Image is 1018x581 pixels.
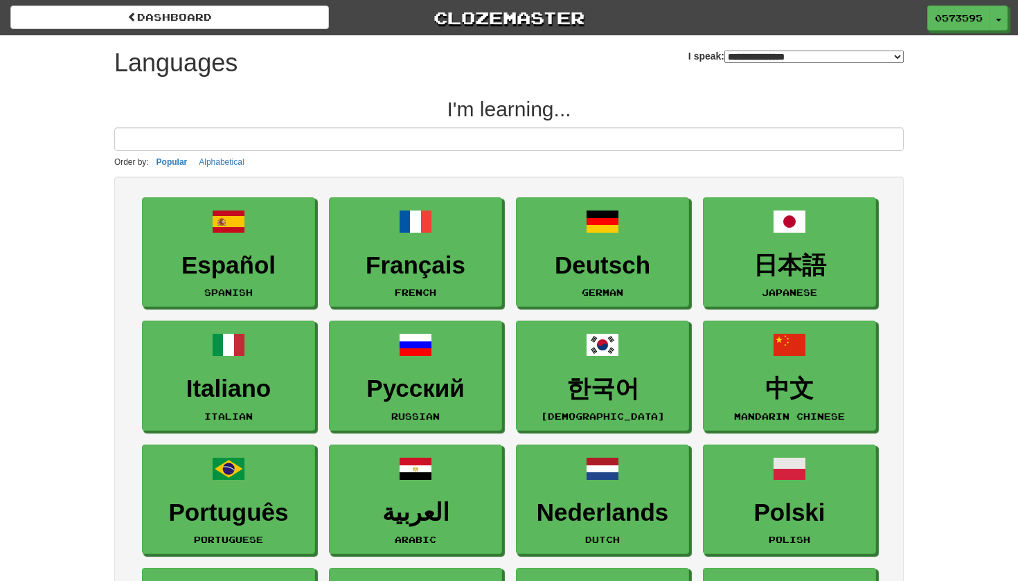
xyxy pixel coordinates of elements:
[711,375,868,402] h3: 中文
[329,445,502,555] a: العربيةArabic
[150,252,307,279] h3: Español
[724,51,904,63] select: I speak:
[337,375,494,402] h3: Русский
[582,287,623,297] small: German
[204,411,253,421] small: Italian
[524,499,681,526] h3: Nederlands
[10,6,329,29] a: dashboard
[541,411,665,421] small: [DEMOGRAPHIC_DATA]
[711,499,868,526] h3: Polski
[194,535,263,544] small: Portuguese
[524,375,681,402] h3: 한국어
[329,321,502,431] a: РусскийRussian
[688,49,904,63] label: I speak:
[114,49,238,77] h1: Languages
[516,321,689,431] a: 한국어[DEMOGRAPHIC_DATA]
[734,411,845,421] small: Mandarin Chinese
[703,321,876,431] a: 中文Mandarin Chinese
[195,154,248,170] button: Alphabetical
[703,197,876,307] a: 日本語Japanese
[927,6,990,30] a: 0573595
[391,411,440,421] small: Russian
[585,535,620,544] small: Dutch
[703,445,876,555] a: PolskiPolish
[337,499,494,526] h3: العربية
[150,375,307,402] h3: Italiano
[769,535,810,544] small: Polish
[516,197,689,307] a: DeutschGerman
[114,157,149,167] small: Order by:
[395,535,436,544] small: Arabic
[150,499,307,526] h3: Português
[395,287,436,297] small: French
[142,197,315,307] a: EspañolSpanish
[142,321,315,431] a: ItalianoItalian
[350,6,668,30] a: Clozemaster
[762,287,817,297] small: Japanese
[329,197,502,307] a: FrançaisFrench
[114,98,904,120] h2: I'm learning...
[142,445,315,555] a: PortuguêsPortuguese
[516,445,689,555] a: NederlandsDutch
[337,252,494,279] h3: Français
[935,12,983,24] span: 0573595
[711,252,868,279] h3: 日本語
[204,287,253,297] small: Spanish
[152,154,192,170] button: Popular
[524,252,681,279] h3: Deutsch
